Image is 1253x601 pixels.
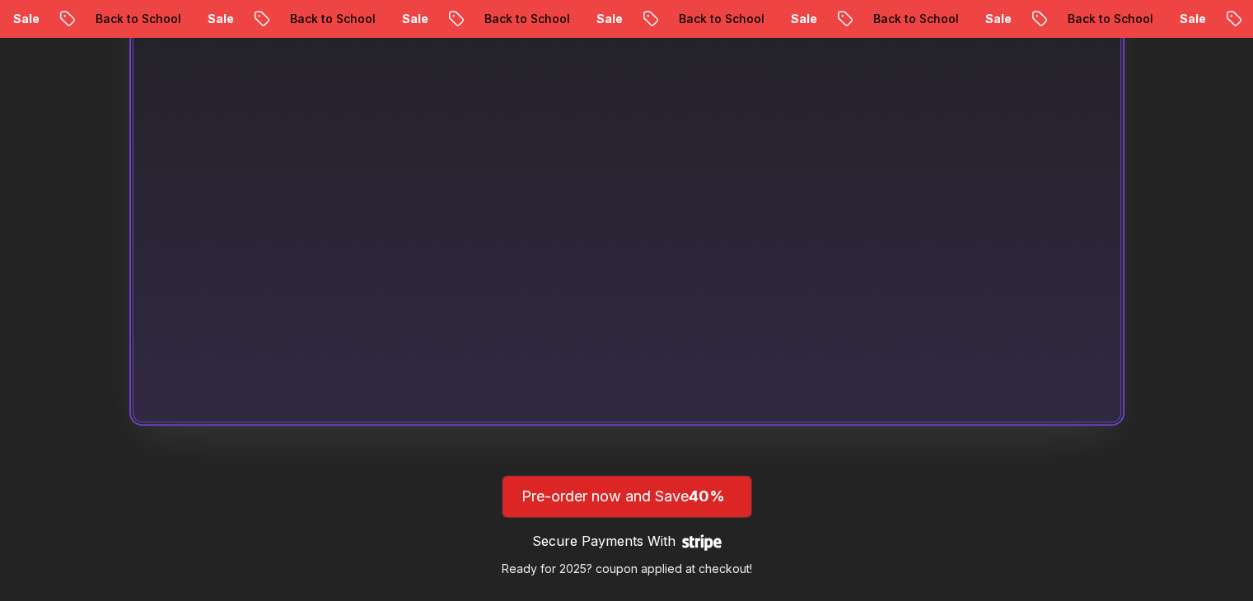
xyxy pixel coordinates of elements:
span: 40% [689,487,725,505]
p: Back to School [242,11,354,27]
p: Back to School [631,11,743,27]
p: Ready for 2025? coupon applied at checkout! [502,561,752,577]
p: Sale [549,11,601,27]
p: Sale [937,11,990,27]
p: Back to School [437,11,549,27]
p: Pre-order now and Save [521,485,732,508]
a: lifetime-access [502,475,752,577]
p: Sale [1132,11,1185,27]
p: Back to School [825,11,937,27]
p: Sale [354,11,407,27]
p: Sale [743,11,796,27]
p: Back to School [1020,11,1132,27]
p: Back to School [48,11,160,27]
p: Sale [160,11,213,27]
p: Secure Payments With [532,531,676,551]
